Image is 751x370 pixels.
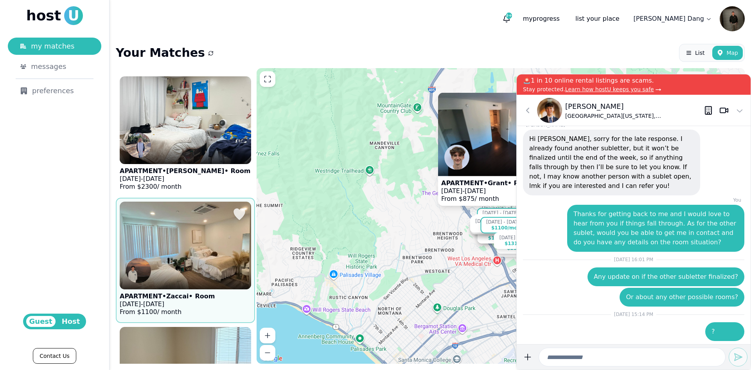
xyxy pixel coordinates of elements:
[116,198,255,323] a: APARTMENTZaccai Ng-Posey avatarAPARTMENT•Zaccai• Room[DATE]-[DATE]From $1100/ month
[441,187,534,195] p: -
[486,219,523,225] div: [DATE] - [DATE]
[441,179,534,187] p: APARTMENT • Grant • Room
[614,312,653,317] span: [DATE] 15:14 PM
[488,235,514,241] div: $1101 /mo
[444,144,469,170] img: Grant Walters avatar
[120,183,250,191] p: From $ 2300 / month
[120,175,250,183] p: -
[523,197,744,203] p: You
[614,257,653,262] span: [DATE] 16:01 PM
[482,210,519,216] div: [DATE] - [DATE]
[260,345,275,361] button: Zoom out
[508,248,534,254] div: $1200 /mo
[565,86,654,92] span: Learn how hostU keeps you safe
[491,225,517,231] div: $1100 /mo
[8,38,101,55] a: my matches
[116,72,255,198] a: APARTMENTTaylor Fenton avatarAPARTMENT•[PERSON_NAME]• Room[DATE]-[DATE]From $2300/ month
[565,101,704,112] p: [PERSON_NAME]
[695,49,704,57] span: List
[499,12,514,26] button: 9+
[438,92,563,206] a: APARTMENTGrant Walters avatarAPARTMENT•Grant• Room[DATE]-[DATE]From $875/ month
[499,235,536,240] div: [DATE] - [DATE]
[143,175,164,182] span: [DATE]
[259,354,284,364] a: Open this area in Google Maps (opens a new window)
[120,76,251,164] img: APARTMENT
[33,348,76,364] a: Contact Us
[31,61,66,72] span: messages
[64,6,83,25] span: U
[726,49,738,57] span: Map
[523,85,744,93] p: Stay protected.
[681,46,709,60] button: List
[120,300,141,308] span: [DATE]
[573,209,738,247] p: Thanks for getting back to me and I would love to hear from you if things fall through. As for th...
[523,15,533,22] span: my
[626,292,738,302] p: Or about any other possible rooms?
[505,240,531,246] div: $1315 /mo
[594,272,738,282] p: Any update on if the other subletter finalized?
[712,46,743,60] button: Map
[26,8,61,23] span: host
[31,41,74,52] span: my matches
[441,195,534,202] p: From $ 875 / month
[438,92,563,176] img: APARTMENT
[634,14,704,23] p: [PERSON_NAME] Dang
[465,187,486,194] span: [DATE]
[259,354,284,364] img: Google
[537,98,562,123] img: Jackson Bae avatar
[120,292,215,300] p: APARTMENT • Zaccai • Room
[475,218,512,224] div: [DATE] - [DATE]
[720,6,745,31] img: Daniel Dang avatar
[120,300,215,308] p: -
[120,167,250,175] p: APARTMENT • [PERSON_NAME] • Room
[20,85,89,96] div: preferences
[517,11,566,27] p: progress
[120,175,141,182] span: [DATE]
[260,71,275,87] button: Enter fullscreen
[565,112,704,120] p: [GEOGRAPHIC_DATA][US_STATE], [GEOGRAPHIC_DATA] ([GEOGRAPHIC_DATA]) ' 27
[8,82,101,99] a: preferences
[26,6,83,25] a: hostU
[59,316,83,327] span: Host
[120,308,215,316] p: From $ 1100 / month
[143,300,164,308] span: [DATE]
[711,327,738,336] p: ?
[8,58,101,75] a: messages
[126,133,151,158] img: Taylor Fenton avatar
[507,245,533,251] div: $2300 /mo
[260,328,275,343] button: Zoom in
[126,258,151,283] img: Zaccai Ng-Posey avatar
[523,76,744,85] p: 🚨1 in 10 online rental listings are scams.
[441,187,462,194] span: [DATE]
[116,46,205,60] h1: Your Matches
[483,229,519,235] div: [DATE] - [DATE]
[26,316,56,327] span: Guest
[113,197,258,294] img: APARTMENT
[529,134,694,191] p: Hi [PERSON_NAME], sorry for the late response. I already found another subletter, but it won’t be...
[506,13,512,19] span: 9+
[629,11,717,27] a: [PERSON_NAME] Dang
[569,11,626,27] a: list your place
